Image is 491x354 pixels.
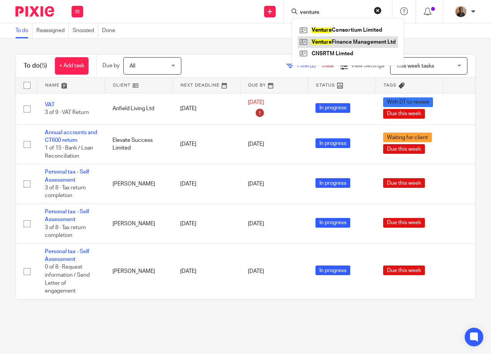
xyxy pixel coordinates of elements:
a: Personal tax - Self Assessment [45,169,89,182]
td: [DATE] [172,124,240,164]
td: [DATE] [172,164,240,204]
span: Due this week [383,265,425,275]
span: In progress [315,178,350,188]
td: [PERSON_NAME] [105,204,172,244]
a: Clear [322,63,334,68]
span: Tags [384,83,397,87]
a: Reassigned [36,23,69,38]
a: To do [15,23,32,38]
td: [DATE] [172,93,240,124]
span: (5) [40,63,47,69]
span: View Settings [351,63,384,68]
span: All [130,63,135,69]
span: [DATE] [248,181,264,187]
p: Due by [102,62,119,70]
span: 0 of 8 · Request information / Send Letter of engagement [45,265,90,294]
img: Pixie [15,6,54,17]
input: Search [299,9,369,16]
button: Clear [374,7,382,14]
span: In progress [315,265,350,275]
td: [DATE] [172,204,240,244]
span: 3 of 8 · Tax return completion [45,225,86,238]
span: [DATE] [248,269,264,274]
span: This week tasks [396,63,434,69]
span: 3 of 9 · VAT Return [45,110,89,116]
span: (2) [310,63,316,68]
span: In progress [315,103,350,113]
span: 1 of 15 · Bank / Loan Reconciliation [45,145,93,159]
img: WhatsApp%20Image%202025-04-23%20.jpg [455,5,467,18]
a: Personal tax - Self Assessment [45,209,89,222]
span: Filter [297,63,322,68]
span: With DT to review [383,97,433,107]
span: Due this week [383,144,425,154]
td: [PERSON_NAME] [105,164,172,204]
span: Due this week [383,109,425,119]
td: [PERSON_NAME] [105,243,172,299]
a: Personal tax - Self Assessment [45,249,89,262]
span: In progress [315,138,350,148]
span: [DATE] [248,141,264,147]
a: + Add task [55,57,89,75]
span: In progress [315,218,350,228]
td: Anfield Living Ltd [105,93,172,124]
a: Snoozed [73,23,98,38]
a: Done [102,23,119,38]
span: [DATE] [248,221,264,226]
span: 3 of 8 · Tax return completion [45,185,86,199]
td: Elevate Success Limited [105,124,172,164]
a: Annual accounts and CT600 return [45,130,97,143]
span: Due this week [383,218,425,228]
span: Due this week [383,178,425,188]
span: [DATE] [248,100,264,105]
td: [DATE] [172,243,240,299]
h1: To do [24,62,47,70]
a: VAT [45,102,55,107]
span: Waiting for client [383,133,432,142]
